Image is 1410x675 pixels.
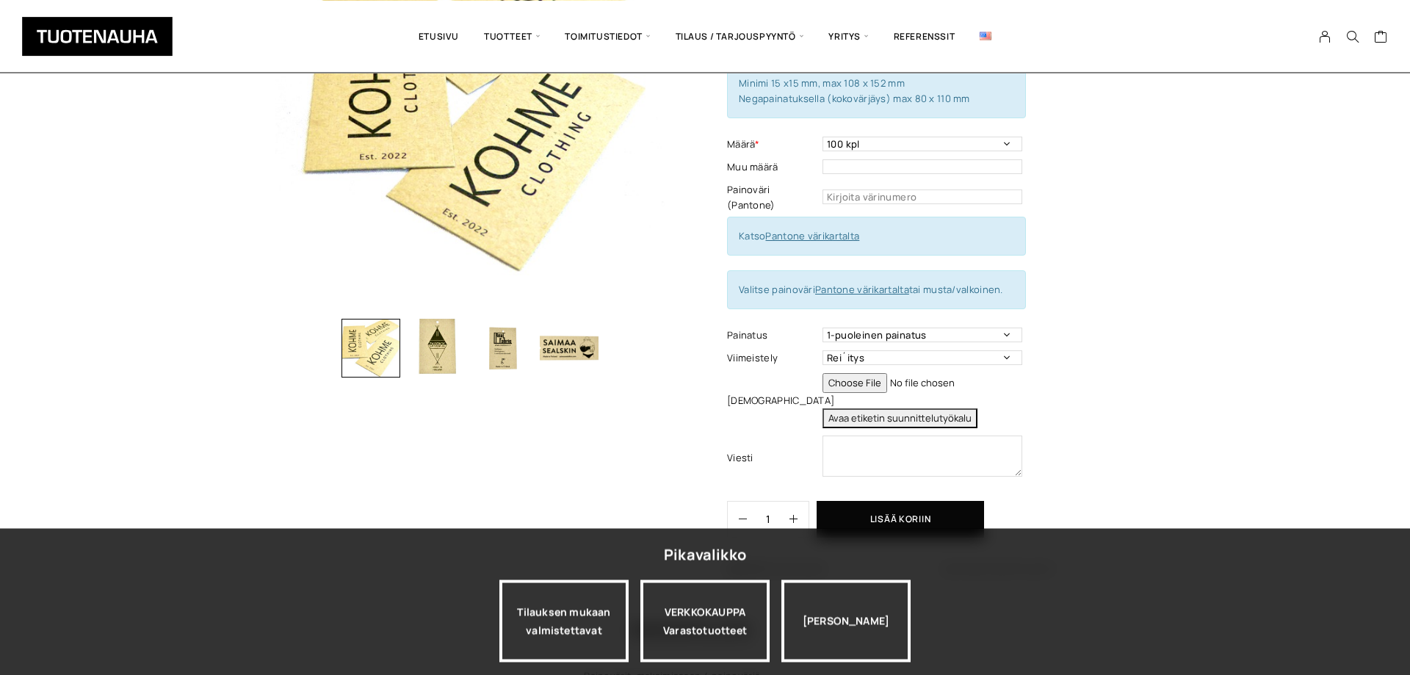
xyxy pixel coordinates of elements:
span: Minimi 15 x15 mm, max 108 x 152 mm Negapainatuksella (kokovärjäys) max 80 x 110 mm [739,76,970,105]
span: Valitse painoväri tai musta/valkoinen. [739,283,1003,296]
img: Riippulappu 3 [474,319,532,378]
label: Painatus [727,328,819,343]
img: Riippulappu 4 [540,319,599,378]
button: Lisää koriin [817,501,984,538]
span: Toimitustiedot [552,11,662,61]
span: Tilaus / Tarjouspyyntö [663,11,817,61]
span: Tuotteet [471,11,552,61]
a: Etusivu [406,11,471,61]
button: Search [1339,29,1367,43]
input: Kirjoita värinumero [822,189,1022,204]
label: Painoväri (Pantone) [727,182,819,213]
a: Referenssit [881,11,968,61]
input: Määrä [747,502,789,537]
label: Viesti [727,450,819,466]
a: My Account [1311,29,1339,43]
label: Viimeistely [727,350,819,366]
label: [DEMOGRAPHIC_DATA] [727,393,819,408]
label: Määrä [727,137,819,152]
div: VERKKOKAUPPA Varastotuotteet [640,580,770,662]
div: [PERSON_NAME] [781,580,911,662]
span: Katso [739,229,859,242]
div: Pikavalikko [664,541,746,568]
img: Riippulappu 2 [408,319,466,378]
a: Cart [1374,29,1388,46]
span: Yritys [816,11,881,61]
label: Muu määrä [727,159,819,175]
img: English [980,32,991,40]
button: Avaa etiketin suunnittelutyökalu [822,408,977,428]
a: Pantone värikartalta [765,229,859,242]
img: Tuotenauha Oy [22,16,173,56]
a: VERKKOKAUPPAVarastotuotteet [640,580,770,662]
a: Pantone värikartalta [815,283,909,296]
a: Tilauksen mukaan valmistettavat [499,580,629,662]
